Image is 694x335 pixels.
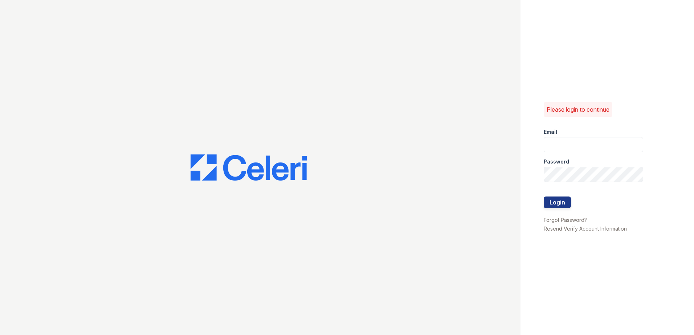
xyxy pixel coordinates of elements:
p: Please login to continue [547,105,609,114]
label: Password [544,158,569,165]
a: Resend Verify Account Information [544,226,627,232]
img: CE_Logo_Blue-a8612792a0a2168367f1c8372b55b34899dd931a85d93a1a3d3e32e68fde9ad4.png [191,154,307,181]
label: Email [544,128,557,136]
a: Forgot Password? [544,217,587,223]
button: Login [544,197,571,208]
